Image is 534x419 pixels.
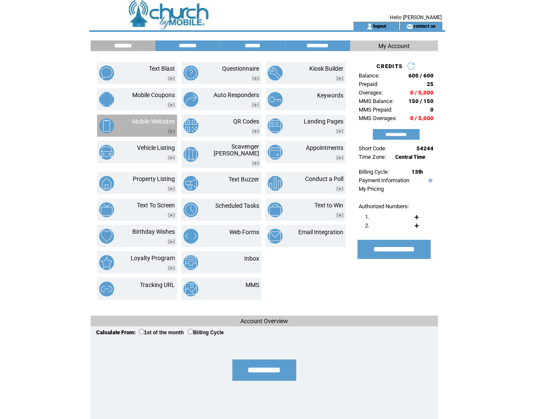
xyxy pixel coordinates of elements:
img: video.png [336,213,343,218]
img: birthday-wishes.png [99,229,114,244]
img: video.png [168,187,175,191]
a: Inbox [244,255,259,262]
a: QR Codes [233,118,259,125]
span: Hello [PERSON_NAME] [390,14,442,20]
a: My Pricing [359,186,384,192]
a: Kiosk Builder [309,65,343,72]
span: MMS Balance: [359,98,394,104]
img: video.png [252,129,259,134]
a: Text To Screen [137,202,175,209]
label: Billing Cycle [188,330,224,336]
input: Billing Cycle [188,329,193,334]
a: logout [373,23,386,29]
img: video.png [252,76,259,81]
a: Property Listing [133,175,175,182]
span: Overages: [359,89,383,96]
a: Loyalty Program [131,255,175,261]
img: video.png [168,213,175,218]
span: My Account [378,43,410,49]
a: Questionnaire [222,65,259,72]
span: 1. [365,214,369,220]
img: appointments.png [268,145,283,160]
a: Scheduled Tasks [215,202,259,209]
img: conduct-a-poll.png [268,176,283,191]
img: vehicle-listing.png [99,145,114,160]
img: video.png [168,239,175,244]
label: 1st of the month [139,330,184,336]
span: 54244 [417,145,434,152]
img: video.png [336,155,343,160]
span: Time Zone: [359,154,386,160]
img: video.png [168,76,175,81]
a: Web Forms [229,229,259,235]
img: video.png [336,76,343,81]
span: 2. [365,222,369,229]
span: 13th [411,169,423,175]
img: email-integration.png [268,229,283,244]
img: kiosk-builder.png [268,66,283,80]
img: text-to-screen.png [99,202,114,217]
a: Landing Pages [304,118,343,125]
img: video.png [168,129,175,134]
a: Payment Information [359,177,409,184]
img: loyalty-program.png [99,255,114,270]
a: Email Integration [298,229,343,235]
a: contact us [413,23,435,29]
a: Text Blast [149,65,175,72]
img: qr-codes.png [183,118,198,133]
a: Vehicle Listing [137,144,175,151]
img: text-to-win.png [268,202,283,217]
img: scavenger-hunt.png [183,147,198,162]
a: MMS [246,281,259,288]
img: landing-pages.png [268,118,283,133]
img: tracking-url.png [99,281,114,296]
img: video.png [336,129,343,134]
a: Mobile Coupons [132,92,175,98]
img: questionnaire.png [183,66,198,80]
a: Appointments [306,144,343,151]
img: text-buzzer.png [183,176,198,191]
a: Text Buzzer [228,176,259,183]
a: Scavenger [PERSON_NAME] [214,143,259,157]
img: auto-responders.png [183,92,198,107]
img: video.png [168,266,175,270]
img: mobile-websites.png [99,118,114,133]
span: 150 / 150 [408,98,434,104]
input: 1st of the month [139,329,144,334]
span: 25 [427,81,434,87]
img: scheduled-tasks.png [183,202,198,217]
img: keywords.png [268,92,283,107]
span: 0 / 5,000 [410,115,434,121]
span: Account Overview [240,318,288,324]
span: MMS Overages: [359,115,397,121]
a: Tracking URL [140,281,175,288]
span: 600 / 600 [408,72,434,79]
img: text-blast.png [99,66,114,80]
span: MMS Prepaid: [359,106,392,113]
span: CREDITS [377,63,403,69]
img: mms.png [183,281,198,296]
img: video.png [252,161,259,166]
span: Authorized Numbers: [359,203,409,209]
img: video.png [336,187,343,191]
span: Balance: [359,72,380,79]
a: Mobile Websites [132,118,175,125]
img: inbox.png [183,255,198,270]
span: Short Code: [359,145,386,152]
a: Auto Responders [214,92,259,98]
span: Prepaid: [359,81,378,87]
a: Birthday Wishes [132,228,175,235]
img: contact_us_icon.gif [406,23,413,30]
a: Conduct a Poll [305,175,343,182]
img: video.png [168,103,175,107]
img: mobile-coupons.png [99,92,114,107]
img: account_icon.gif [366,23,373,30]
a: Keywords [317,92,343,99]
img: help.gif [426,178,432,182]
span: Central Time [395,154,425,160]
span: Calculate From: [96,329,136,336]
img: property-listing.png [99,176,114,191]
span: 0 / 5,000 [410,89,434,96]
img: video.png [168,155,175,160]
span: Billing Cycle: [359,169,389,175]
